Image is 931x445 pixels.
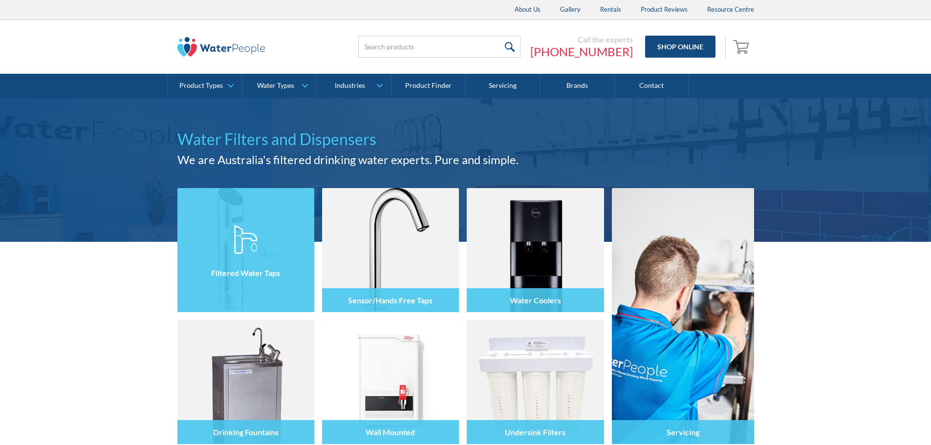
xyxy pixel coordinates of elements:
[335,82,365,90] div: Industries
[348,296,433,305] h4: Sensor/Hands Free Taps
[211,268,280,277] h4: Filtered Water Taps
[733,39,752,54] img: shopping cart
[615,74,689,98] a: Contact
[168,74,242,98] a: Product Types
[667,427,699,437] h4: Servicing
[358,36,520,58] input: Search products
[731,35,754,59] a: Open empty cart
[505,427,565,437] h4: Undersink Filters
[177,188,314,312] img: Filtered Water Taps
[612,188,754,444] a: Servicing
[391,74,466,98] a: Product Finder
[466,74,540,98] a: Servicing
[179,82,223,90] div: Product Types
[366,427,415,437] h4: Wall Mounted
[242,74,316,98] a: Water Types
[540,74,614,98] a: Brands
[510,296,561,305] h4: Water Coolers
[317,74,390,98] a: Industries
[467,188,604,312] img: Water Coolers
[467,320,604,444] img: Undersink Filters
[213,427,279,437] h4: Drinking Fountains
[322,320,459,444] img: Wall Mounted
[322,188,459,312] img: Sensor/Hands Free Taps
[177,37,265,57] img: The Water People
[645,36,715,58] a: Shop Online
[530,35,633,44] div: Call the experts
[257,82,294,90] div: Water Types
[530,44,633,59] a: [PHONE_NUMBER]
[177,320,314,444] img: Drinking Fountains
